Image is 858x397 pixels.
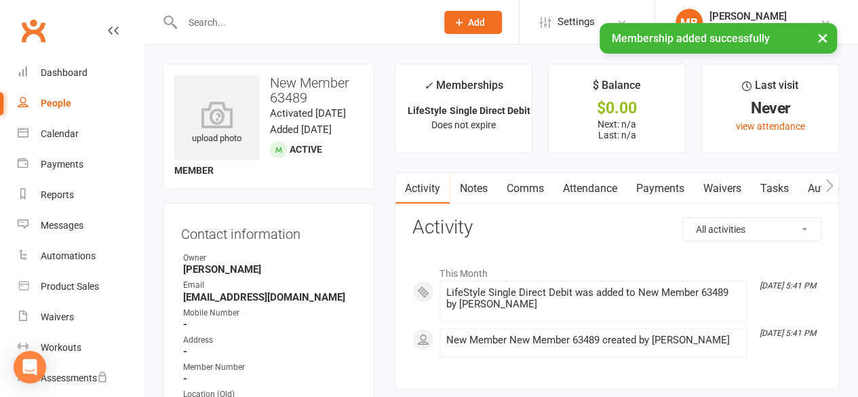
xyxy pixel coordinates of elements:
a: People [18,88,143,119]
div: Last visit [742,77,798,101]
div: Mobile Number [183,307,356,320]
button: Add [444,11,502,34]
div: Calendar [41,128,79,139]
strong: [PERSON_NAME] [183,263,356,276]
i: [DATE] 5:41 PM [760,281,816,290]
a: Waivers [18,302,143,333]
h3: Contact information [181,221,356,242]
span: Does not expire [431,119,496,130]
a: Reports [18,180,143,210]
span: Active member [174,144,322,176]
div: Messages [41,220,83,231]
div: Reports [41,189,74,200]
div: Assessments [41,373,108,383]
div: Member Number [183,361,356,374]
a: Attendance [553,173,626,204]
div: Open Intercom Messenger [14,351,46,383]
strong: - [183,318,356,330]
p: Next: n/a Last: n/a [561,119,673,140]
div: Never [714,101,826,115]
a: Tasks [750,173,798,204]
i: [DATE] 5:41 PM [760,328,816,338]
a: Payments [18,149,143,180]
div: Payments [41,159,83,170]
div: Waivers [41,311,74,322]
span: Add [468,17,485,28]
div: upload photo [174,101,259,146]
a: Payments [626,173,693,204]
a: Dashboard [18,58,143,88]
div: People [41,98,71,109]
div: $ Balance [593,77,641,101]
div: New Member New Member 63489 created by [PERSON_NAME] [446,335,741,346]
div: Memberships [424,77,503,102]
a: Comms [496,173,553,204]
div: MB [676,9,703,36]
div: Dashboard [41,67,87,78]
div: Membership added successfully [600,23,837,54]
div: Automations [41,250,96,261]
a: Calendar [18,119,143,149]
a: Clubworx [16,14,50,48]
a: Activity [395,173,450,204]
div: Address [183,334,356,347]
span: Settings [558,7,595,37]
div: 24 REPZ fitness [709,22,787,35]
div: $0.00 [561,101,673,115]
input: Search... [178,13,427,32]
div: [PERSON_NAME] [709,10,787,22]
a: view attendance [736,121,805,132]
button: × [811,23,835,52]
h3: New Member 63489 [174,75,363,105]
div: Workouts [41,342,81,353]
a: Notes [450,173,496,204]
a: Messages [18,210,143,241]
h3: Activity [412,217,821,238]
strong: - [183,373,356,385]
i: ✓ [424,79,433,92]
li: This Month [412,259,821,281]
div: Email [183,279,356,292]
a: Automations [18,241,143,271]
a: Waivers [693,173,750,204]
strong: - [183,345,356,358]
a: Product Sales [18,271,143,302]
a: Workouts [18,333,143,363]
div: Product Sales [41,281,99,292]
strong: LifeStyle Single Direct Debit [408,105,530,116]
time: Added [DATE] [270,124,332,136]
div: Owner [183,252,356,265]
a: Assessments [18,363,143,394]
time: Activated [DATE] [270,107,346,119]
strong: [EMAIL_ADDRESS][DOMAIN_NAME] [183,291,356,303]
div: LifeStyle Single Direct Debit was added to New Member 63489 by [PERSON_NAME] [446,287,741,310]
